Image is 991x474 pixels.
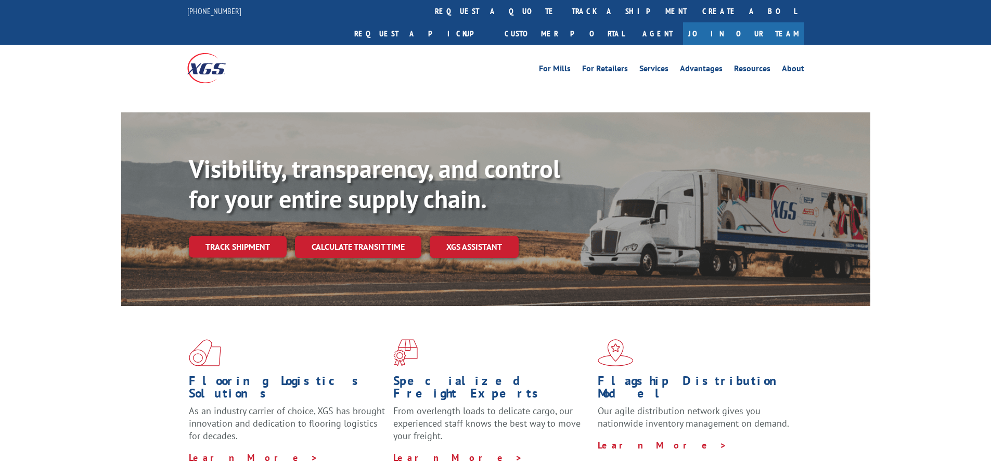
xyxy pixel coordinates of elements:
[598,405,789,429] span: Our agile distribution network gives you nationwide inventory management on demand.
[189,405,385,442] span: As an industry carrier of choice, XGS has brought innovation and dedication to flooring logistics...
[393,339,418,366] img: xgs-icon-focused-on-flooring-red
[683,22,804,45] a: Join Our Team
[539,65,571,76] a: For Mills
[598,439,727,451] a: Learn More >
[189,236,287,258] a: Track shipment
[346,22,497,45] a: Request a pickup
[598,375,794,405] h1: Flagship Distribution Model
[782,65,804,76] a: About
[734,65,770,76] a: Resources
[598,339,634,366] img: xgs-icon-flagship-distribution-model-red
[295,236,421,258] a: Calculate transit time
[189,452,318,464] a: Learn More >
[187,6,241,16] a: [PHONE_NUMBER]
[582,65,628,76] a: For Retailers
[639,65,668,76] a: Services
[189,339,221,366] img: xgs-icon-total-supply-chain-intelligence-red
[632,22,683,45] a: Agent
[430,236,519,258] a: XGS ASSISTANT
[497,22,632,45] a: Customer Portal
[393,405,590,451] p: From overlength loads to delicate cargo, our experienced staff knows the best way to move your fr...
[393,375,590,405] h1: Specialized Freight Experts
[189,375,385,405] h1: Flooring Logistics Solutions
[680,65,723,76] a: Advantages
[189,152,560,215] b: Visibility, transparency, and control for your entire supply chain.
[393,452,523,464] a: Learn More >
